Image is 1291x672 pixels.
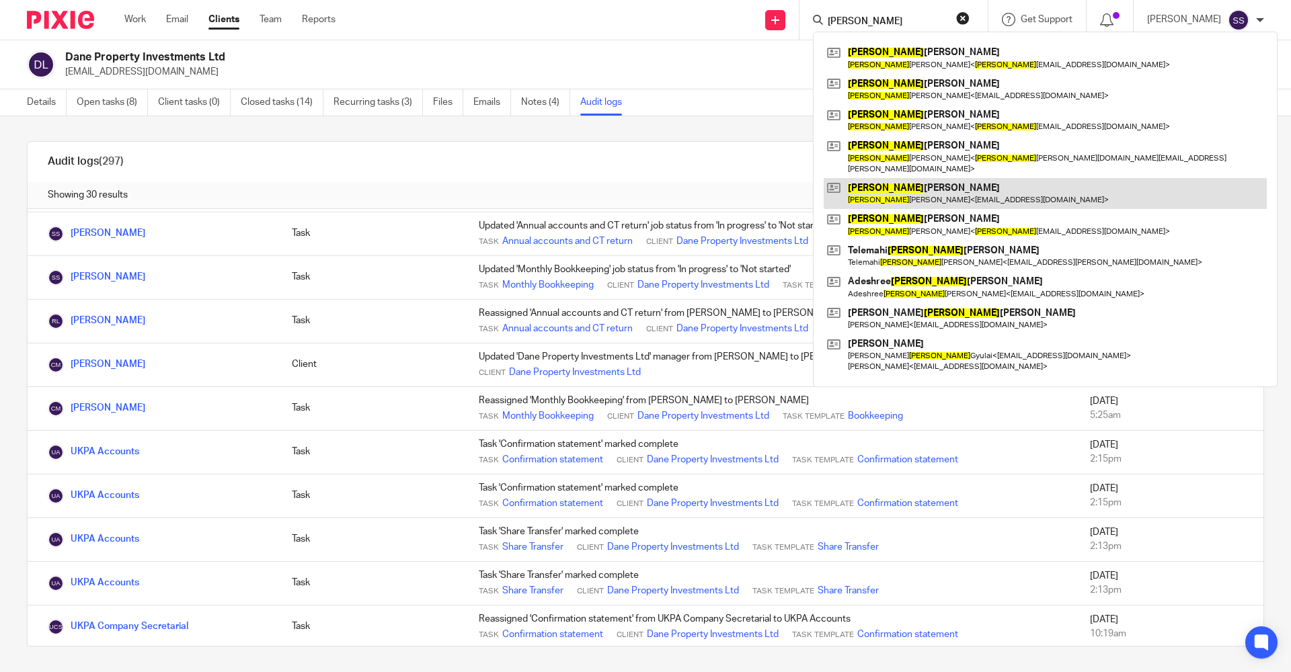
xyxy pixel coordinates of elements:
a: Confirmation statement [857,497,958,510]
a: Monthly Bookkeeping [502,409,594,423]
a: Share Transfer [818,584,879,597]
a: Dane Property Investments Ltd [647,453,779,466]
a: [PERSON_NAME] [48,272,145,282]
a: [PERSON_NAME] [48,360,145,369]
span: Client [617,455,643,466]
a: Dane Property Investments Ltd [607,584,739,597]
a: Dane Property Investments Ltd [676,235,808,248]
img: Christina Maharjan [48,401,64,417]
a: Dane Property Investments Ltd [647,628,779,641]
a: Audit logs [580,89,632,116]
a: Email [166,13,188,26]
td: [DATE] [1077,474,1263,517]
span: Task Template [783,411,845,422]
span: Task [479,280,499,291]
span: Task [479,630,499,640]
a: Annual accounts and CT return [502,322,633,335]
a: Dane Property Investments Ltd [509,366,641,379]
a: Share Transfer [818,540,879,554]
div: 2:13pm [1090,540,1250,553]
a: [PERSON_NAME] [48,228,145,238]
img: svg%3E [27,50,55,79]
img: Sumitra Shrestha [48,226,64,242]
td: Task [278,212,465,255]
div: 2:13pm [1090,583,1250,597]
span: Task [479,237,499,247]
span: Client [577,586,604,597]
span: Task Template [792,499,854,509]
a: UKPA Accounts [48,578,139,587]
td: Reassigned 'Annual accounts and CT return' from [PERSON_NAME] to [PERSON_NAME] [465,299,1077,343]
td: Task 'Confirmation statement' marked complete [465,430,1077,474]
div: 2:15pm [1090,452,1250,466]
span: Task Template [752,542,814,553]
a: Recurring tasks (3) [334,89,423,116]
td: Updated 'Monthly Bookkeeping' job status from 'In progress' to 'Not started' [465,255,1077,299]
a: Open tasks (8) [77,89,148,116]
td: Task [278,299,465,343]
span: Client [646,324,673,335]
td: Task [278,430,465,474]
span: Client [607,411,634,422]
span: Task [479,499,499,509]
a: Dane Property Investments Ltd [607,540,739,554]
span: Showing 30 results [48,188,128,202]
td: [DATE] [1077,605,1263,648]
td: Client [278,343,465,386]
img: Sumitra Shrestha [48,269,64,286]
span: Task [479,324,499,335]
a: Clients [208,13,239,26]
td: Task [278,605,465,648]
a: [PERSON_NAME] [48,316,145,325]
button: Clear [956,11,970,25]
h2: Dane Property Investments Ltd [65,50,878,65]
a: UKPA Accounts [48,447,139,456]
img: UKPA Accounts [48,444,64,460]
span: (297) [99,156,124,167]
td: [DATE] [1077,561,1263,605]
td: Task [278,517,465,561]
a: Dane Property Investments Ltd [647,497,779,510]
a: Emails [473,89,511,116]
img: UKPA Accounts [48,575,64,591]
img: UKPA Company Secretarial [48,619,64,635]
a: UKPA Accounts [48,491,139,500]
img: Pixie [27,11,94,29]
div: 10:19am [1090,627,1250,640]
a: Team [260,13,282,26]
img: svg%3E [1228,9,1249,31]
span: Task Template [792,630,854,640]
span: Client [577,542,604,553]
img: UKPA Accounts [48,488,64,504]
a: Confirmation statement [502,628,603,641]
input: Search [826,16,947,28]
span: Task Template [783,280,845,291]
td: Task [278,561,465,605]
span: Task [479,411,499,422]
td: [DATE] [1077,430,1263,474]
img: Ridam Lakhotia [48,313,64,329]
a: Client tasks (0) [158,89,231,116]
span: Task Template [752,586,814,597]
td: Updated 'Dane Property Investments Ltd' manager from [PERSON_NAME] to [PERSON_NAME] [465,343,1077,386]
img: Christina Maharjan [48,357,64,373]
a: Notes (4) [521,89,570,116]
span: Task Template [792,455,854,466]
a: Share Transfer [502,584,563,597]
h1: Audit logs [48,155,124,169]
td: Reassigned 'Confirmation statement' from UKPA Company Secretarial to UKPA Accounts [465,605,1077,648]
span: Task [479,586,499,597]
a: Monthly Bookkeeping [502,278,594,292]
span: Client [607,280,634,291]
td: Task 'Share Transfer' marked complete [465,561,1077,605]
td: Task 'Confirmation statement' marked complete [465,474,1077,517]
a: Dane Property Investments Ltd [676,322,808,335]
a: Confirmation statement [502,497,603,510]
a: Confirmation statement [857,453,958,466]
td: Reassigned 'Monthly Bookkeeping' from [PERSON_NAME] to [PERSON_NAME] [465,386,1077,430]
img: UKPA Accounts [48,532,64,548]
a: Dane Property Investments Ltd [637,409,769,423]
a: UKPA Accounts [48,534,139,544]
div: 2:15pm [1090,496,1250,509]
td: Updated 'Annual accounts and CT return' job status from 'In progress' to 'Not started' [465,212,1077,255]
